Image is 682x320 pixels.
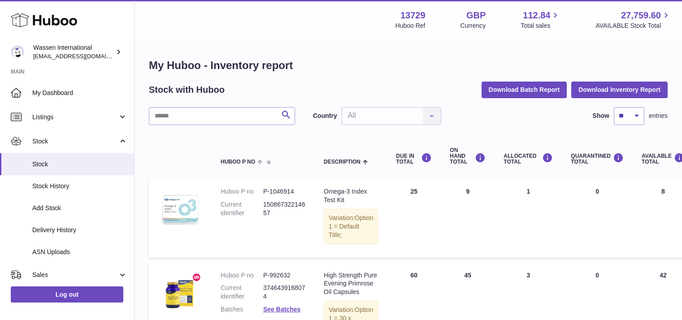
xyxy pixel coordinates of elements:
[450,147,486,165] div: ON HAND Total
[521,9,560,30] a: 112.84 Total sales
[521,22,560,30] span: Total sales
[33,43,114,61] div: Wassen International
[482,82,567,98] button: Download Batch Report
[595,272,599,279] span: 0
[263,271,306,280] dd: P-992632
[32,226,127,234] span: Delivery History
[571,82,668,98] button: Download Inventory Report
[595,22,671,30] span: AVAILABLE Stock Total
[32,271,118,279] span: Sales
[313,112,337,120] label: Country
[523,9,550,22] span: 112.84
[32,89,127,97] span: My Dashboard
[221,200,263,217] dt: Current identifier
[495,178,562,257] td: 1
[466,9,486,22] strong: GBP
[11,286,123,303] a: Log out
[11,45,24,59] img: internationalsupplychain@wassen.com
[593,112,609,120] label: Show
[649,112,668,120] span: entries
[149,58,668,73] h1: My Huboo - Inventory report
[329,214,373,238] span: Option 1 = Default Title;
[571,153,624,165] div: QUARANTINED Total
[504,153,553,165] div: ALLOCATED Total
[32,204,127,212] span: Add Stock
[32,137,118,146] span: Stock
[221,187,263,196] dt: Huboo P no
[387,178,441,257] td: 25
[263,200,306,217] dd: 15086732214657
[460,22,486,30] div: Currency
[595,9,671,30] a: 27,759.60 AVAILABLE Stock Total
[324,209,378,244] div: Variation:
[396,153,432,165] div: DUE IN TOTAL
[32,182,127,190] span: Stock History
[595,188,599,195] span: 0
[324,159,361,165] span: Description
[221,271,263,280] dt: Huboo P no
[33,52,132,60] span: [EMAIL_ADDRESS][DOMAIN_NAME]
[221,159,255,165] span: Huboo P no
[324,271,378,297] div: High Strength Pure Evening Primrose Oil Capsules
[221,284,263,301] dt: Current identifier
[621,9,661,22] span: 27,759.60
[32,248,127,256] span: ASN Uploads
[324,187,378,204] div: Omega-3 Index Test Kit
[32,160,127,169] span: Stock
[158,271,203,316] img: product image
[263,306,300,313] a: See Batches
[221,305,263,314] dt: Batches
[149,84,225,96] h2: Stock with Huboo
[400,9,426,22] strong: 13729
[32,113,118,121] span: Listings
[158,187,203,232] img: product image
[263,284,306,301] dd: 3746439168074
[441,178,495,257] td: 9
[263,187,306,196] dd: P-1046914
[395,22,426,30] div: Huboo Ref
